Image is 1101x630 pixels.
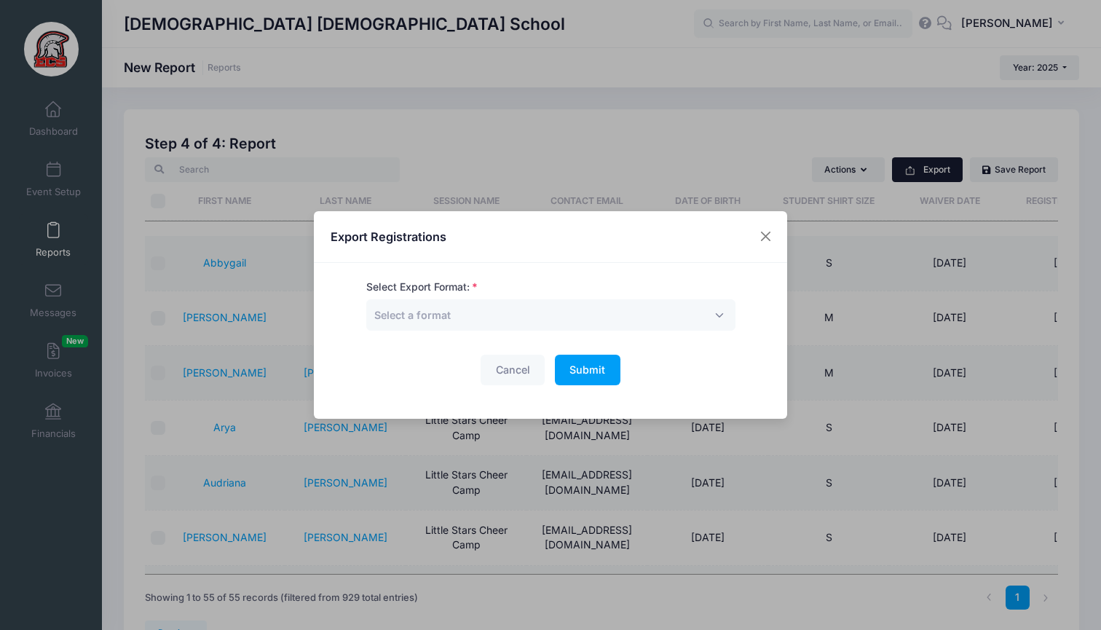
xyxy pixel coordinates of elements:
[374,309,451,321] span: Select a format
[366,299,735,331] span: Select a format
[753,224,779,250] button: Close
[331,228,446,245] h4: Export Registrations
[366,280,478,295] label: Select Export Format:
[374,307,451,323] span: Select a format
[555,355,620,386] button: Submit
[481,355,545,386] button: Cancel
[569,363,605,376] span: Submit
